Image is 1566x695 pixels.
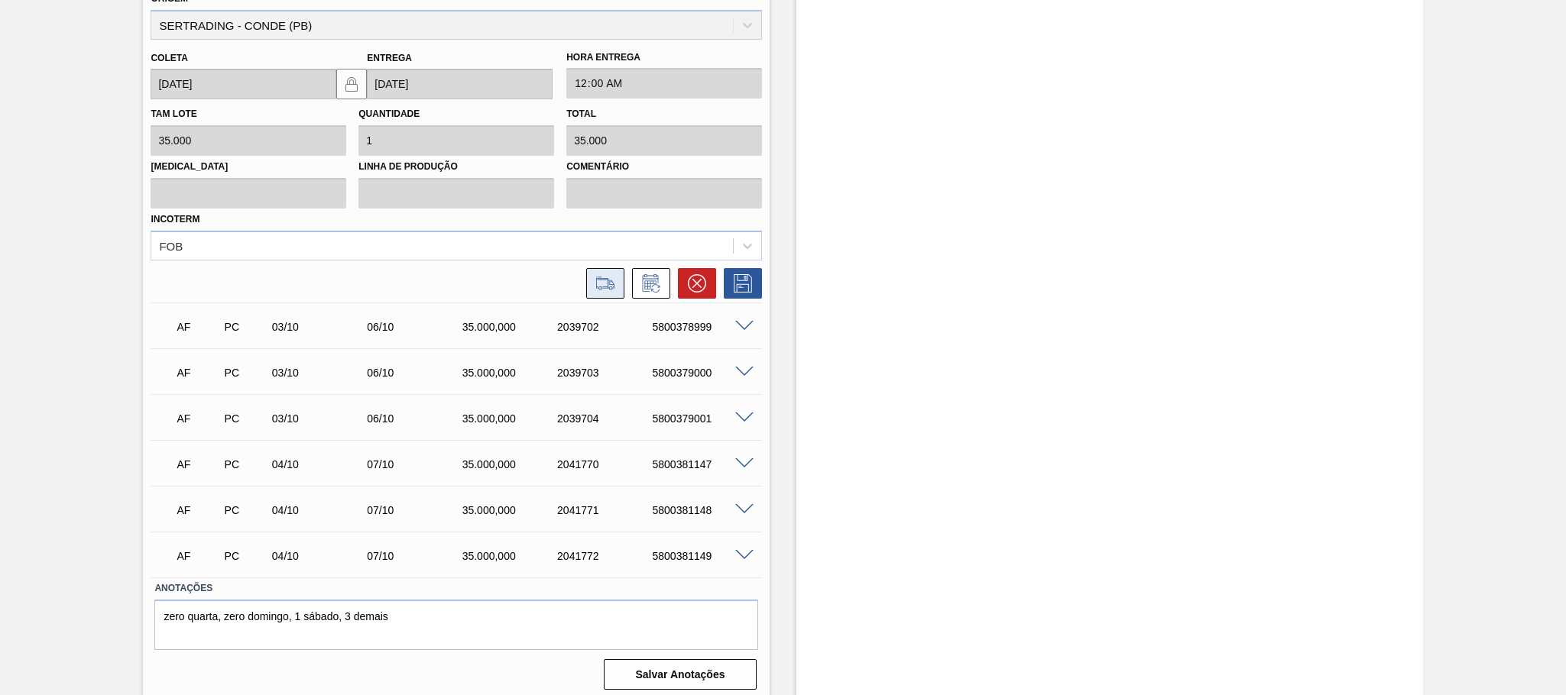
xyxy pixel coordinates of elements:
div: 03/10/2025 [268,321,375,333]
div: FOB [159,239,183,252]
div: 06/10/2025 [363,321,470,333]
div: 2041770 [553,458,660,470]
p: AF [177,458,219,470]
label: Hora Entrega [566,47,762,69]
div: Cancelar pedido [670,268,716,299]
div: 07/10/2025 [363,504,470,516]
div: Pedido de Compra [221,550,271,562]
div: 5800381147 [649,458,756,470]
label: Incoterm [151,214,199,225]
input: dd/mm/yyyy [367,69,553,99]
div: 5800378999 [649,321,756,333]
div: 35.000,000 [459,367,566,379]
label: Coleta [151,53,187,63]
p: AF [177,412,219,425]
div: Aguardando Faturamento [173,539,222,573]
div: Aguardando Faturamento [173,493,222,527]
div: 5800379001 [649,412,756,425]
div: 04/10/2025 [268,458,375,470]
div: 03/10/2025 [268,412,375,425]
p: AF [177,321,219,333]
div: 2039703 [553,367,660,379]
label: Quantidade [358,108,420,119]
p: AF [177,550,219,562]
div: Pedido de Compra [221,504,271,516]
div: 2041771 [553,504,660,516]
label: Comentário [566,156,762,178]
div: 5800381148 [649,504,756,516]
div: Pedido de Compra [221,458,271,470]
p: AF [177,504,219,516]
button: Salvar Anotações [604,659,757,690]
div: 2039702 [553,321,660,333]
div: 5800381149 [649,550,756,562]
div: Ir para Composição de Carga [579,268,624,299]
div: Pedido de Compra [221,321,271,333]
div: 2041772 [553,550,660,562]
div: 35.000,000 [459,550,566,562]
div: 35.000,000 [459,321,566,333]
button: locked [336,69,367,99]
div: 04/10/2025 [268,550,375,562]
textarea: zero quarta, zero domingo, 1 sábado, 3 demais [154,600,758,650]
div: Pedido de Compra [221,412,271,425]
img: locked [342,75,361,93]
div: 04/10/2025 [268,504,375,516]
div: 5800379000 [649,367,756,379]
div: 35.000,000 [459,412,566,425]
label: Entrega [367,53,412,63]
div: 06/10/2025 [363,412,470,425]
div: Aguardando Faturamento [173,402,222,435]
div: 35.000,000 [459,458,566,470]
input: dd/mm/yyyy [151,69,336,99]
div: Salvar Pedido [716,268,762,299]
label: Total [566,108,596,119]
label: Anotações [154,577,758,600]
div: 03/10/2025 [268,367,375,379]
p: AF [177,367,219,379]
div: Informar alteração no pedido [624,268,670,299]
div: 07/10/2025 [363,458,470,470]
div: 07/10/2025 [363,550,470,562]
div: 35.000,000 [459,504,566,516]
label: Tam lote [151,108,196,119]
div: 2039704 [553,412,660,425]
div: Aguardando Faturamento [173,448,222,481]
label: [MEDICAL_DATA] [151,156,346,178]
div: Aguardando Faturamento [173,310,222,344]
div: 06/10/2025 [363,367,470,379]
label: Linha de Produção [358,156,554,178]
div: Aguardando Faturamento [173,356,222,390]
div: Pedido de Compra [221,367,271,379]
